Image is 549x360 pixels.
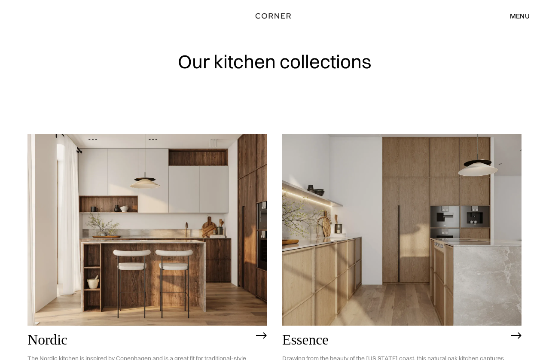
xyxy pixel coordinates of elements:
[282,332,506,348] h2: Essence
[178,52,372,72] h1: Our kitchen collections
[247,10,302,21] a: home
[501,9,530,23] div: menu
[27,332,252,348] h2: Nordic
[510,12,530,19] div: menu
